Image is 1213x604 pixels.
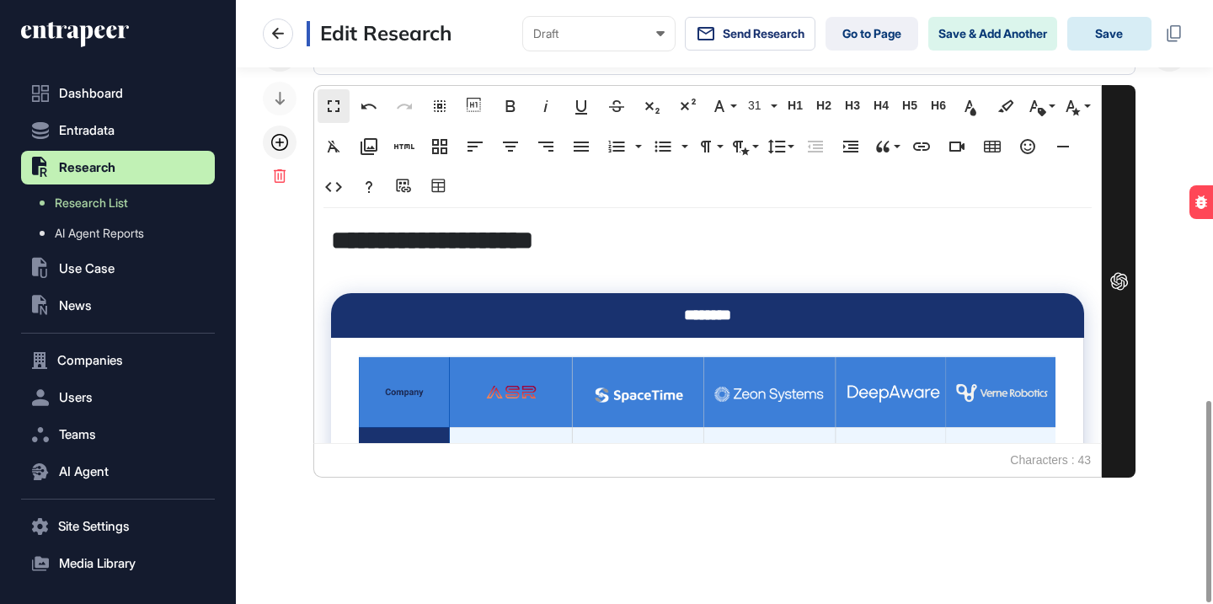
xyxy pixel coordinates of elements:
button: Undo (⌘Z) [353,89,385,123]
button: Site Settings [21,510,215,543]
button: Insert Table [976,130,1008,163]
button: Send Research [685,17,815,51]
a: Research List [29,188,215,218]
button: H5 [897,89,922,123]
span: Site Settings [58,520,130,533]
button: Bold (⌘B) [494,89,526,123]
button: Paragraph Style [729,130,761,163]
button: H6 [926,89,951,123]
span: H3 [840,99,865,113]
button: H3 [840,89,865,123]
span: AI Agent [59,465,109,478]
button: Align Left [459,130,491,163]
button: Teams [21,418,215,452]
button: Ordered List [630,130,644,163]
button: AI Agent [21,455,215,489]
span: H2 [811,99,836,113]
button: Companies [21,344,215,377]
button: Line Height [764,130,796,163]
button: Subscript [636,89,668,123]
span: Companies [57,354,123,367]
span: Media Library [59,557,136,570]
span: H5 [897,99,922,113]
span: Send Research [723,27,804,40]
button: Users [21,381,215,414]
button: Help (⌘/) [353,170,385,204]
button: H2 [811,89,836,123]
span: Dashboard [59,87,123,100]
button: Background Color [990,89,1022,123]
button: News [21,289,215,323]
button: Quote [870,130,902,163]
span: Entradata [59,124,115,137]
button: Font Family [707,89,739,123]
button: Ordered List [601,130,633,163]
span: Research List [55,196,128,210]
span: H4 [868,99,894,113]
span: 31 [745,99,770,113]
a: AI Agent Reports [29,218,215,249]
button: 31 [742,89,779,123]
span: Use Case [59,262,115,275]
button: Research [21,151,215,184]
div: Draft [533,27,665,40]
button: Align Center [494,130,526,163]
button: Save & Add Another [928,17,1057,51]
span: Characters : 43 [1002,444,1099,478]
button: Decrease Indent (⌘[) [799,130,831,163]
button: H4 [868,89,894,123]
button: Underline (⌘U) [565,89,597,123]
span: Users [59,391,93,404]
span: Research [59,161,115,174]
button: Show blocks [459,89,491,123]
button: Select All [424,89,456,123]
h3: Edit Research [307,21,452,46]
button: Redo (⌘⇧Z) [388,89,420,123]
a: Go to Page [826,17,918,51]
button: Media Library [21,547,215,580]
button: H1 [783,89,808,123]
button: Text Color [954,89,986,123]
span: Teams [59,428,96,441]
button: Save [1067,17,1152,51]
button: Strikethrough (⌘S) [601,89,633,123]
span: H6 [926,99,951,113]
button: Inline Class [1025,89,1057,123]
button: Responsive Layout [424,130,456,163]
span: H1 [783,99,808,113]
button: Align Justify [565,130,597,163]
a: Dashboard [21,77,215,110]
button: Use Case [21,252,215,286]
button: Entradata [21,114,215,147]
button: Paragraph Format [693,130,725,163]
span: AI Agent Reports [55,227,144,240]
button: Align Right [530,130,562,163]
span: News [59,299,92,313]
